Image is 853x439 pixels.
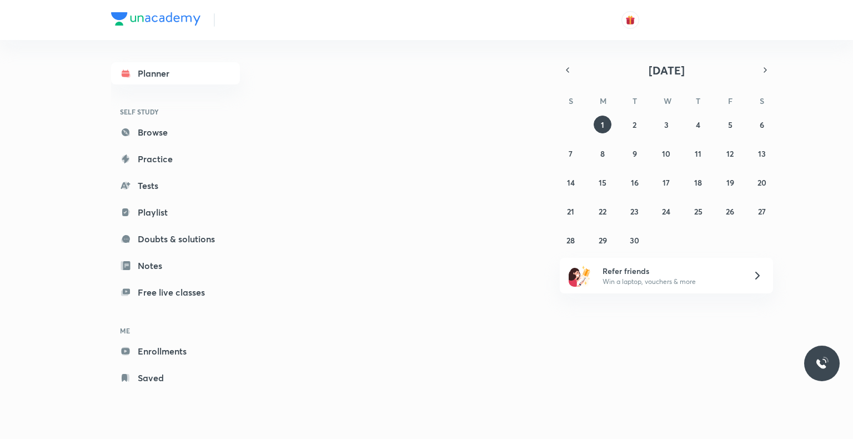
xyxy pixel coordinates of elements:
button: September 19, 2025 [721,173,739,191]
abbr: September 28, 2025 [566,235,575,246]
button: September 30, 2025 [626,231,644,249]
abbr: September 4, 2025 [696,119,700,130]
img: avatar [625,15,635,25]
button: September 4, 2025 [689,116,707,133]
abbr: September 12, 2025 [726,148,734,159]
abbr: September 3, 2025 [664,119,669,130]
a: Notes [111,255,240,277]
button: September 7, 2025 [562,144,580,162]
img: Company Logo [111,12,200,26]
abbr: Wednesday [664,96,671,106]
abbr: September 1, 2025 [601,119,604,130]
button: September 11, 2025 [689,144,707,162]
abbr: September 23, 2025 [630,206,639,217]
abbr: September 7, 2025 [569,148,573,159]
img: referral [569,265,591,287]
button: September 1, 2025 [594,116,611,133]
span: [DATE] [649,63,685,78]
abbr: September 21, 2025 [567,206,574,217]
h6: SELF STUDY [111,102,240,121]
a: Free live classes [111,281,240,303]
abbr: September 25, 2025 [694,206,703,217]
button: September 15, 2025 [594,173,611,191]
a: Company Logo [111,12,200,28]
abbr: Tuesday [633,96,637,106]
button: September 25, 2025 [689,202,707,220]
a: Practice [111,148,240,170]
abbr: September 24, 2025 [662,206,670,217]
button: September 29, 2025 [594,231,611,249]
button: September 10, 2025 [658,144,675,162]
h6: ME [111,321,240,340]
abbr: Saturday [760,96,764,106]
button: September 16, 2025 [626,173,644,191]
a: Tests [111,174,240,197]
abbr: September 18, 2025 [694,177,702,188]
abbr: September 19, 2025 [726,177,734,188]
button: September 18, 2025 [689,173,707,191]
button: avatar [621,11,639,29]
button: September 6, 2025 [753,116,771,133]
abbr: Monday [600,96,606,106]
button: [DATE] [575,62,757,78]
button: September 26, 2025 [721,202,739,220]
button: September 27, 2025 [753,202,771,220]
button: September 9, 2025 [626,144,644,162]
abbr: Thursday [696,96,700,106]
img: ttu [815,357,829,370]
abbr: September 17, 2025 [663,177,670,188]
button: September 13, 2025 [753,144,771,162]
abbr: September 29, 2025 [599,235,607,246]
abbr: September 11, 2025 [695,148,701,159]
abbr: September 26, 2025 [726,206,734,217]
button: September 23, 2025 [626,202,644,220]
button: September 21, 2025 [562,202,580,220]
a: Browse [111,121,240,143]
button: September 8, 2025 [594,144,611,162]
button: September 5, 2025 [721,116,739,133]
abbr: September 6, 2025 [760,119,764,130]
abbr: September 13, 2025 [758,148,766,159]
button: September 3, 2025 [658,116,675,133]
abbr: September 16, 2025 [631,177,639,188]
button: September 20, 2025 [753,173,771,191]
abbr: September 27, 2025 [758,206,766,217]
a: Planner [111,62,240,84]
abbr: September 20, 2025 [757,177,766,188]
button: September 24, 2025 [658,202,675,220]
abbr: September 5, 2025 [728,119,732,130]
button: September 22, 2025 [594,202,611,220]
abbr: September 14, 2025 [567,177,575,188]
a: Enrollments [111,340,240,362]
abbr: Friday [728,96,732,106]
h6: Refer friends [603,265,739,277]
abbr: September 2, 2025 [633,119,636,130]
abbr: September 8, 2025 [600,148,605,159]
abbr: September 9, 2025 [633,148,637,159]
button: September 14, 2025 [562,173,580,191]
abbr: September 30, 2025 [630,235,639,246]
a: Doubts & solutions [111,228,240,250]
abbr: September 22, 2025 [599,206,606,217]
a: Playlist [111,201,240,223]
button: September 12, 2025 [721,144,739,162]
a: Saved [111,367,240,389]
button: September 17, 2025 [658,173,675,191]
button: September 2, 2025 [626,116,644,133]
abbr: September 15, 2025 [599,177,606,188]
button: September 28, 2025 [562,231,580,249]
p: Win a laptop, vouchers & more [603,277,739,287]
abbr: Sunday [569,96,573,106]
abbr: September 10, 2025 [662,148,670,159]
